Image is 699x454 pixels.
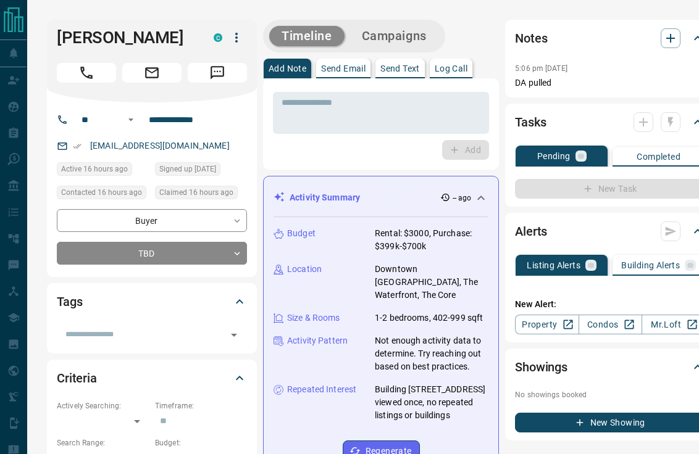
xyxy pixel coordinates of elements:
div: Mon Oct 13 2025 [57,162,149,180]
div: condos.ca [214,33,222,42]
span: Email [122,63,182,83]
button: Timeline [269,26,345,46]
p: Rental: $3000, Purchase: $399k-$700k [375,227,488,253]
h2: Tags [57,292,82,312]
p: Add Note [269,64,306,73]
div: TBD [57,242,247,265]
span: Message [188,63,247,83]
span: Contacted 16 hours ago [61,186,142,199]
p: Actively Searching: [57,400,149,411]
div: Mon Oct 13 2025 [57,186,149,203]
p: Building Alerts [621,261,680,270]
a: Condos [579,315,642,334]
p: 5:06 pm [DATE] [515,64,567,73]
p: Activity Summary [290,191,360,204]
svg: Email Verified [73,142,82,151]
p: Activity Pattern [287,334,348,347]
span: Claimed 16 hours ago [159,186,233,199]
p: 1-2 bedrooms, 402-999 sqft [375,312,483,324]
span: Signed up [DATE] [159,163,216,175]
h1: [PERSON_NAME] [57,28,195,47]
div: Buyer [57,209,247,232]
button: Open [225,326,243,344]
div: Tue Apr 09 2024 [155,162,247,180]
button: Campaigns [349,26,439,46]
span: Active 16 hours ago [61,163,128,175]
div: Criteria [57,363,247,393]
a: Property [515,315,579,334]
div: Activity Summary-- ago [274,186,488,209]
p: Budget [287,227,316,240]
p: Location [287,263,322,276]
p: Send Email [321,64,366,73]
h2: Notes [515,28,547,48]
p: Not enough activity data to determine. Try reaching out based on best practices. [375,334,488,373]
p: Timeframe: [155,400,247,411]
p: Pending [537,152,571,160]
span: Call [57,63,116,83]
a: [EMAIL_ADDRESS][DOMAIN_NAME] [90,141,230,151]
div: Mon Oct 13 2025 [155,186,247,203]
p: Send Text [380,64,420,73]
h2: Alerts [515,221,547,241]
h2: Showings [515,357,567,377]
p: -- ago [453,192,472,204]
h2: Criteria [57,368,97,388]
div: Tags [57,287,247,316]
p: Completed [637,152,680,161]
p: Repeated Interest [287,383,356,396]
p: Search Range: [57,437,149,448]
p: Listing Alerts [527,261,580,270]
p: Size & Rooms [287,312,340,324]
h2: Tasks [515,112,546,132]
button: Open [123,112,138,127]
p: Budget: [155,437,247,448]
p: Log Call [435,64,467,73]
p: Building [STREET_ADDRESS] viewed once, no repeated listings or buildings [375,383,488,422]
p: Downtown [GEOGRAPHIC_DATA], The Waterfront, The Core [375,263,488,302]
